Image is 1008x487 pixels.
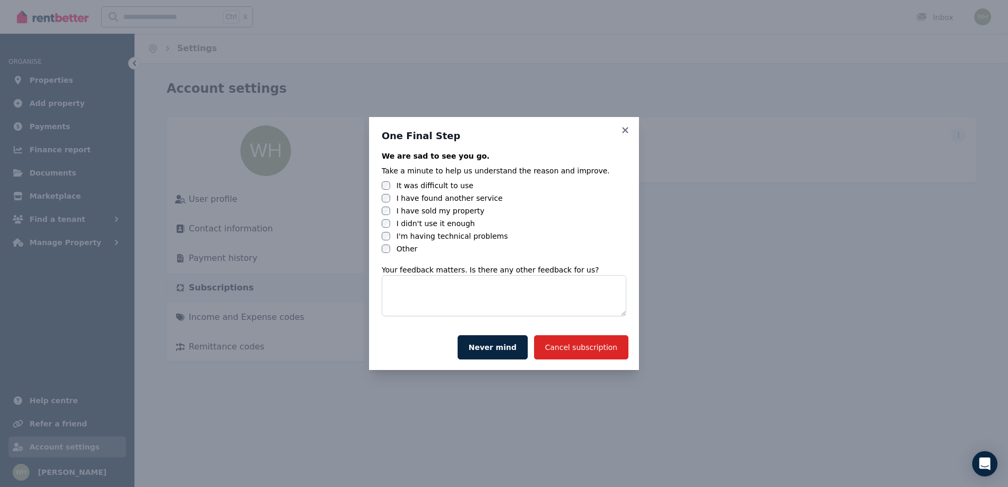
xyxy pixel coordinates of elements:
[396,193,502,203] label: I have found another service
[396,206,484,216] label: I have sold my property
[382,151,626,161] div: We are sad to see you go.
[396,180,473,191] label: It was difficult to use
[458,335,528,359] button: Never mind
[396,231,508,241] label: I'm having technical problems
[382,165,626,176] div: Take a minute to help us understand the reason and improve.
[534,335,628,359] button: Cancel subscription
[972,451,997,476] div: Open Intercom Messenger
[382,130,626,142] h3: One Final Step
[396,218,475,229] label: I didn't use it enough
[396,244,418,254] label: Other
[382,265,626,275] div: Your feedback matters. Is there any other feedback for us?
